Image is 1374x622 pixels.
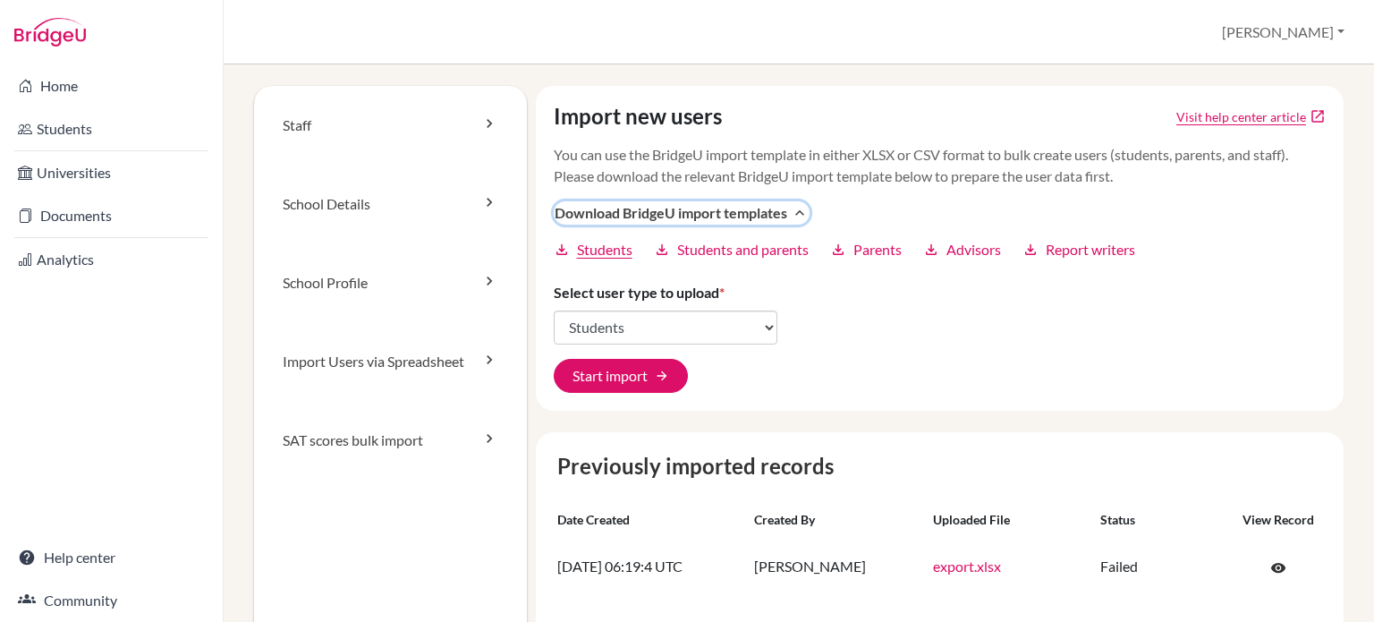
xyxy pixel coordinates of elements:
th: Date created [550,504,747,536]
a: downloadReport writers [1022,239,1135,260]
td: [DATE] 06:19:4 UTC [550,536,747,599]
i: download [830,242,846,258]
a: Staff [254,86,527,165]
th: Uploaded file [926,504,1094,536]
td: Failed [1093,536,1227,599]
a: export.xlsx [933,558,1001,575]
i: download [923,242,939,258]
span: visibility [1270,560,1286,576]
a: Students [4,111,219,147]
a: Community [4,583,219,618]
a: Analytics [4,242,219,277]
td: [PERSON_NAME] [747,536,926,599]
a: Documents [4,198,219,234]
span: arrow_forward [655,369,669,383]
span: Parents [853,239,902,260]
p: You can use the BridgeU import template in either XLSX or CSV format to bulk create users (studen... [554,144,1327,187]
th: Created by [747,504,926,536]
a: Help center [4,540,219,575]
a: Home [4,68,219,104]
a: School Details [254,165,527,243]
button: [PERSON_NAME] [1214,15,1353,49]
button: Download BridgeU import templatesexpand_less [554,201,810,225]
span: Download BridgeU import templates [555,202,787,224]
span: Report writers [1046,239,1135,260]
button: Start import [554,359,688,393]
span: Students and parents [677,239,809,260]
i: download [654,242,670,258]
a: downloadStudents and parents [654,239,809,260]
a: downloadParents [830,239,902,260]
img: Bridge-U [14,18,86,47]
h4: Import new users [554,104,722,130]
label: Select user type to upload [554,282,725,303]
a: School Profile [254,243,527,322]
th: Status [1093,504,1227,536]
a: downloadStudents [554,239,632,260]
a: Import Users via Spreadsheet [254,322,527,401]
span: Advisors [946,239,1001,260]
th: View record [1227,504,1329,536]
caption: Previously imported records [550,450,1330,482]
a: open_in_new [1310,108,1326,124]
span: Students [577,239,632,260]
i: download [554,242,570,258]
a: Universities [4,155,219,191]
a: Click to open the record on its current state [1251,550,1305,584]
a: downloadAdvisors [923,239,1001,260]
a: Click to open Tracking student registration article in a new tab [1176,107,1306,126]
div: Download BridgeU import templatesexpand_less [554,239,1327,260]
i: download [1022,242,1039,258]
i: expand_less [791,204,809,222]
a: SAT scores bulk import [254,401,527,480]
